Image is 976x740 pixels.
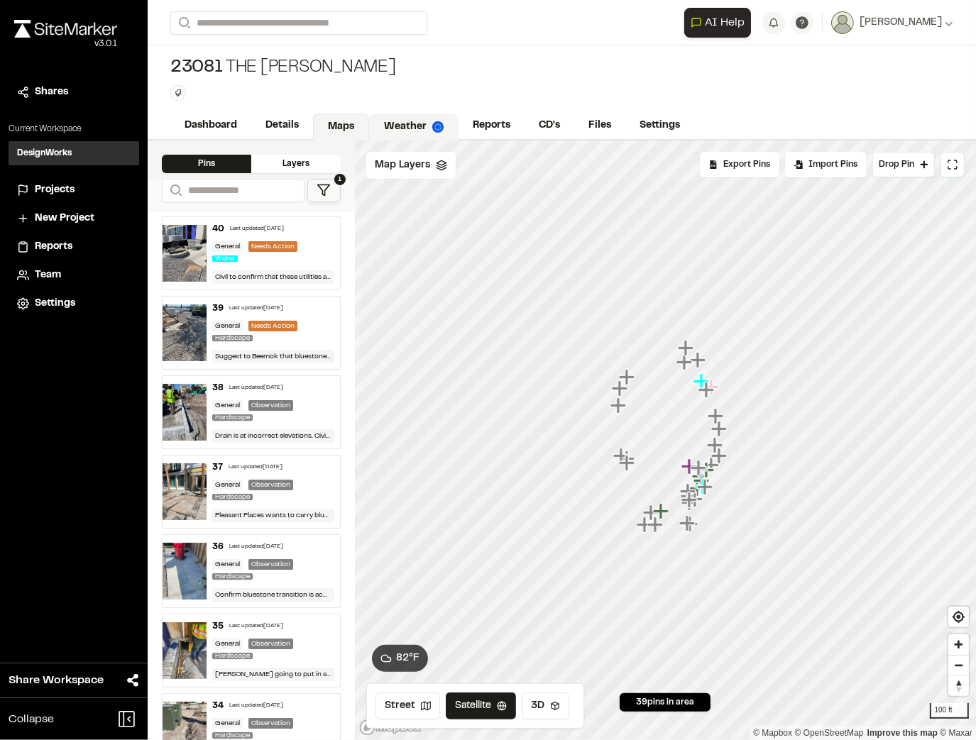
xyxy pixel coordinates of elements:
div: No pins available to export [700,152,779,177]
span: AI Help [705,14,745,31]
div: Map marker [687,490,706,509]
div: General [212,718,243,729]
a: Maps [313,114,369,140]
div: Map marker [681,487,699,506]
a: Reports [17,239,131,255]
div: Suggest to Beemok that bluestone needs to be reinstalled over by marina because there are major s... [212,350,334,363]
div: Map marker [643,504,662,522]
div: Last updated [DATE] [229,702,283,710]
div: Oh geez...please don't... [14,38,117,50]
div: Observation [248,400,293,411]
span: Find my location [948,607,969,627]
div: Confirm bluestone transition is acceptable. Our bluestone is a smaller size than the stones used ... [212,588,334,602]
span: Map Layers [375,158,430,173]
a: Weather [369,114,459,140]
span: 1 [334,174,346,185]
span: Export Pins [723,158,770,171]
div: Observation [248,718,293,729]
button: Reset bearing to north [948,675,969,696]
div: 39 [212,302,224,315]
div: Drain is at incorrect elevations. Civil did not take into account raised curb and assumed curb is... [212,429,334,443]
div: Map marker [619,368,637,387]
a: CD's [525,112,574,139]
div: Map marker [708,407,726,426]
div: Open AI Assistant [684,8,757,38]
img: file [163,543,207,600]
div: General [212,241,243,252]
div: Map marker [689,480,708,498]
button: Zoom out [948,655,969,675]
a: Details [251,112,313,139]
h3: DesignWorks [17,147,72,160]
button: Zoom in [948,634,969,655]
div: Pins [162,155,251,173]
div: Map marker [692,460,711,479]
button: Satellite [446,692,516,719]
button: Open AI Assistant [684,8,751,38]
a: Dashboard [170,112,251,139]
button: Street [375,692,440,719]
div: General [212,400,243,411]
div: [PERSON_NAME] going to put in an RFI. Concrete retaining wall is only shown at 8” to support a br... [212,668,334,681]
div: Map marker [619,450,637,468]
div: Map marker [693,372,712,391]
div: Map marker [647,516,666,534]
div: Map marker [707,436,725,455]
div: Map marker [610,397,629,415]
a: Maxar [940,728,972,738]
div: Layers [251,155,341,173]
div: Last updated [DATE] [229,304,283,313]
div: General [212,639,243,649]
span: Hardscape [212,732,253,739]
span: Projects [35,182,75,198]
div: 100 ft [930,703,969,719]
a: Reports [459,112,525,139]
div: Needs Action [248,241,297,252]
div: 40 [212,223,224,236]
p: Current Workspace [9,123,139,136]
div: Observation [248,559,293,570]
button: 3D [522,692,569,719]
button: [PERSON_NAME] [831,11,953,34]
a: New Project [17,211,131,226]
div: Needs Action [248,321,297,331]
a: Mapbox [753,728,792,738]
div: Map marker [695,477,713,496]
span: Reset bearing to north [948,676,969,696]
div: The [PERSON_NAME] [170,57,396,79]
span: Zoom out [948,656,969,675]
div: Last updated [DATE] [230,225,284,233]
a: Settings [625,112,694,139]
div: Map marker [681,494,700,512]
span: Reports [35,239,72,255]
div: Map marker [678,339,696,358]
span: [PERSON_NAME] [860,15,942,31]
div: Map marker [681,491,700,509]
span: Share Workspace [9,672,104,689]
a: Projects [17,182,131,198]
div: Map marker [703,378,722,397]
span: Drop Pin [879,158,914,171]
div: Map marker [711,447,730,465]
button: 1 [307,179,341,202]
img: User [831,11,854,34]
div: Map marker [637,516,655,534]
div: Observation [248,639,293,649]
div: Last updated [DATE] [229,543,283,551]
span: Hardscape [212,653,253,659]
img: file [163,463,207,520]
span: Collapse [9,711,54,728]
a: Files [574,112,625,139]
span: Water [212,255,238,262]
a: Map feedback [867,728,938,738]
div: Map marker [676,353,695,372]
a: Mapbox logo [359,719,422,736]
button: Search [170,11,196,35]
img: rebrand.png [14,20,117,38]
div: 36 [212,541,224,553]
span: 23081 [170,57,223,79]
div: Map marker [697,478,715,497]
img: file [163,304,207,361]
div: Last updated [DATE] [229,384,283,392]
